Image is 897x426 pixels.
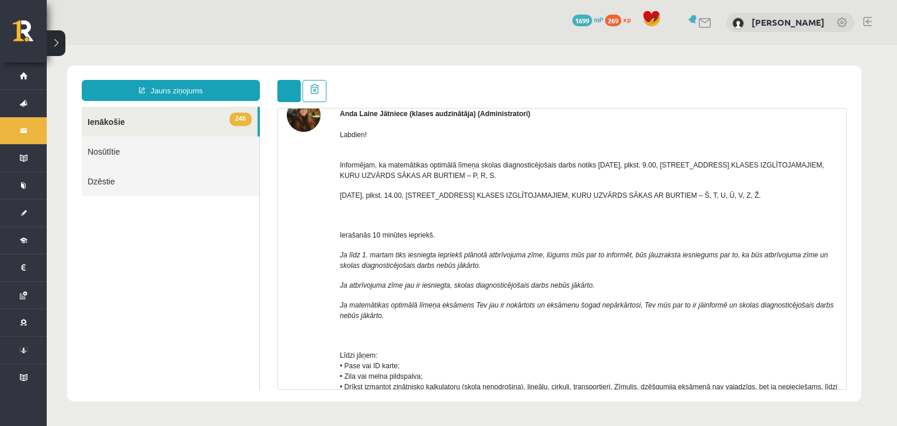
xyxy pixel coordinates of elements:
[732,18,744,29] img: Sendija Zeltmate
[605,15,637,24] a: 269 xp
[35,62,211,92] a: 246Ienākošie
[35,35,213,56] a: Jauns ziņojums
[293,65,484,73] strong: Anda Laine Jātniece (klases audzinātāja) (Administratori)
[390,217,433,225] i: nebūs jākārto.
[572,15,592,26] span: 1699
[605,15,621,26] span: 269
[504,236,548,245] i: nebūs jākārto.
[293,116,777,135] span: Informējam, ka matemātikas optimālā līmeņa skolas diagnosticējošais darbs notiks [DATE], plkst. 9...
[293,256,787,264] i: Ja matemātikas optimālā līmeņa eksāmens Tev jau ir nokārtots un eksāmenu šogad nepārkārtosi, Tev ...
[572,15,603,24] a: 1699 mP
[293,206,781,225] i: Ja līdz 1. martam tiks iesniegta iepriekš plānotā atbrīvojuma zīme, lūgums mūs par to informēt, b...
[623,15,631,24] span: xp
[240,53,274,87] img: Anda Laine Jātniece (klases audzinātāja)
[752,16,825,28] a: [PERSON_NAME]
[293,186,388,194] span: Ierašanās 10 minūtes iepriekš.
[293,267,337,275] i: nebūs jākārto.
[183,68,205,81] span: 246
[293,86,320,94] span: Labdien!
[35,92,213,121] a: Nosūtītie
[594,15,603,24] span: mP
[13,20,47,50] a: Rīgas 1. Tālmācības vidusskola
[35,121,213,151] a: Dzēstie
[293,306,791,367] span: Līdzi jāņem: • Pase vai ID karte; • Zila vai melna pildspalva; • Drīkst izmantot zinātnisko kalku...
[293,236,502,245] i: Ja atbrīvojuma zīme jau ir iesniegta, skolas diagnosticējošais darbs
[293,146,714,155] span: [DATE], plkst. 14.00, [STREET_ADDRESS] KLASES IZGLĪTOJAMAJIEM, KURU UZVĀRDS SĀKAS AR BURTIEM – Š,...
